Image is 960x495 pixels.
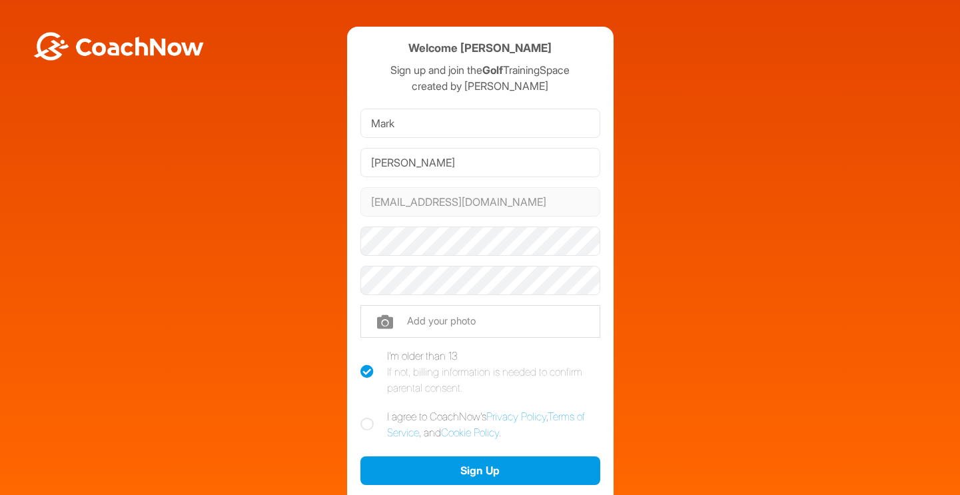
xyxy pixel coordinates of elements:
a: Cookie Policy [441,426,499,439]
div: I'm older than 13 [387,348,600,396]
input: Email [360,187,600,217]
p: Sign up and join the TrainingSpace [360,62,600,78]
div: If not, billing information is needed to confirm parental consent. [387,364,600,396]
a: Terms of Service [387,410,585,439]
h4: Welcome [PERSON_NAME] [408,40,552,57]
label: I agree to CoachNow's , , and . [360,408,600,440]
input: First Name [360,109,600,138]
strong: Golf [482,63,503,77]
button: Sign Up [360,456,600,485]
img: BwLJSsUCoWCh5upNqxVrqldRgqLPVwmV24tXu5FoVAoFEpwwqQ3VIfuoInZCoVCoTD4vwADAC3ZFMkVEQFDAAAAAElFTkSuQmCC [32,32,205,61]
a: Privacy Policy [486,410,546,423]
input: Last Name [360,148,600,177]
p: created by [PERSON_NAME] [360,78,600,94]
